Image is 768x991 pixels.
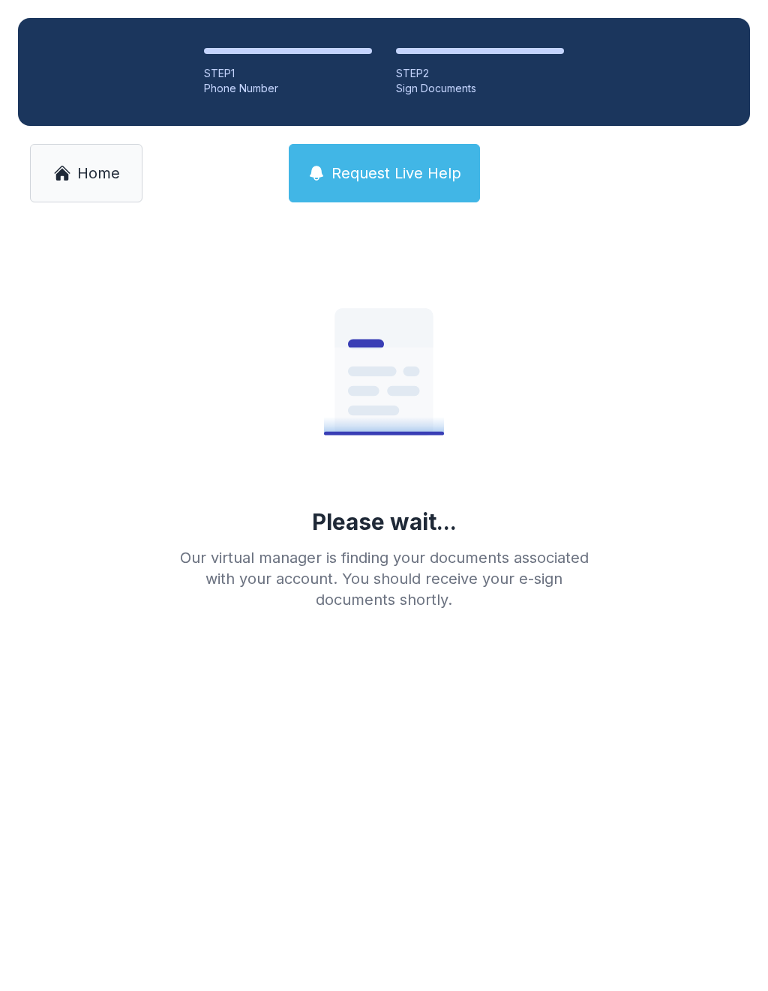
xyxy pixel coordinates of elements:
div: STEP 2 [396,66,564,81]
div: Our virtual manager is finding your documents associated with your account. You should receive yo... [168,547,600,610]
span: Request Live Help [331,163,461,184]
div: Please wait... [312,508,457,535]
div: Sign Documents [396,81,564,96]
div: STEP 1 [204,66,372,81]
div: Phone Number [204,81,372,96]
span: Home [77,163,120,184]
